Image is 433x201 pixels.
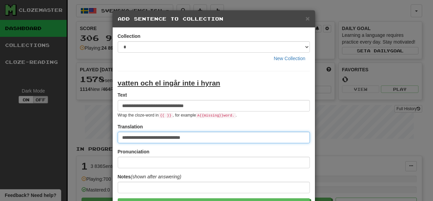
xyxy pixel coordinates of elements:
[118,92,127,98] label: Text
[118,113,237,118] small: Wrap the cloze-word in , for example .
[118,148,150,155] label: Pronunciation
[118,123,143,130] label: Translation
[118,16,310,22] h5: Add Sentence to Collection
[118,173,181,180] label: Notes
[118,33,141,40] label: Collection
[159,113,166,118] code: {{
[269,53,310,64] button: New Collection
[305,15,310,22] span: ×
[166,113,173,118] code: }}
[131,174,181,179] em: (shown after answering)
[305,15,310,22] button: Close
[118,79,220,87] u: vatten och el ingår inte i hyran
[196,113,235,118] code: A {{ missing }} word.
